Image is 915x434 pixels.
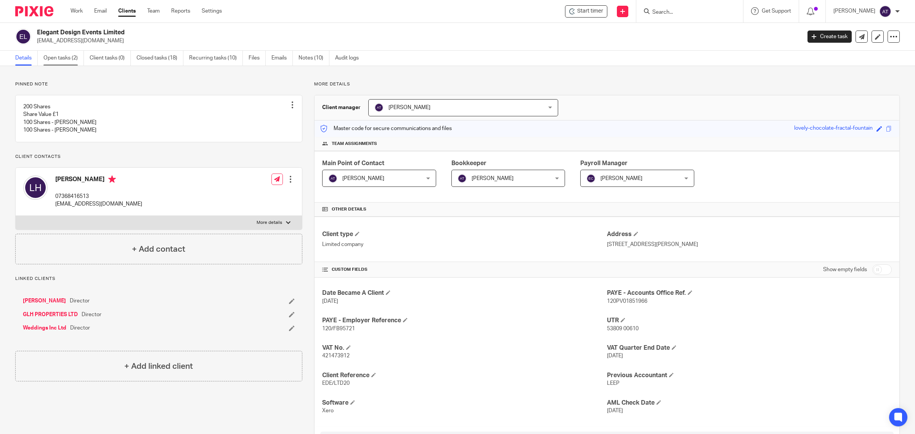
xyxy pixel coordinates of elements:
[607,399,892,407] h4: AML Check Date
[171,7,190,15] a: Reports
[879,5,891,18] img: svg%3E
[607,299,647,304] span: 120PV01851966
[249,51,266,66] a: Files
[472,176,514,181] span: [PERSON_NAME]
[794,124,873,133] div: lovely-chocolate-fractal-fountain
[322,326,355,331] span: 120/FB95721
[71,7,83,15] a: Work
[586,174,596,183] img: svg%3E
[322,241,607,248] p: Limited company
[15,51,38,66] a: Details
[55,200,142,208] p: [EMAIL_ADDRESS][DOMAIN_NAME]
[55,193,142,200] p: 07368416513
[94,7,107,15] a: Email
[320,125,452,132] p: Master code for secure communications and files
[322,317,607,325] h4: PAYE - Employer Reference
[322,104,361,111] h3: Client manager
[108,175,116,183] i: Primary
[332,206,366,212] span: Other details
[23,297,66,305] a: [PERSON_NAME]
[322,408,334,413] span: Xero
[322,299,338,304] span: [DATE]
[607,408,623,413] span: [DATE]
[807,31,852,43] a: Create task
[607,317,892,325] h4: UTR
[322,399,607,407] h4: Software
[607,344,892,352] h4: VAT Quarter End Date
[652,9,720,16] input: Search
[299,51,329,66] a: Notes (10)
[314,81,900,87] p: More details
[451,160,486,166] span: Bookkeeper
[23,175,48,200] img: svg%3E
[322,160,384,166] span: Main Point of Contact
[55,175,142,185] h4: [PERSON_NAME]
[70,324,90,332] span: Director
[322,353,350,358] span: 421473912
[607,230,892,238] h4: Address
[82,311,101,318] span: Director
[342,176,384,181] span: [PERSON_NAME]
[607,371,892,379] h4: Previous Accountant
[257,220,282,226] p: More details
[328,174,337,183] img: svg%3E
[322,381,350,386] span: EDE/LTD20
[823,266,867,273] label: Show empty fields
[388,105,430,110] span: [PERSON_NAME]
[23,324,66,332] a: Weddings Inc Ltd
[189,51,243,66] a: Recurring tasks (10)
[43,51,84,66] a: Open tasks (2)
[607,381,620,386] span: LEEP
[577,7,603,15] span: Start timer
[332,141,377,147] span: Team assignments
[580,160,628,166] span: Payroll Manager
[322,230,607,238] h4: Client type
[335,51,364,66] a: Audit logs
[833,7,875,15] p: [PERSON_NAME]
[600,176,642,181] span: [PERSON_NAME]
[70,297,90,305] span: Director
[457,174,467,183] img: svg%3E
[15,81,302,87] p: Pinned note
[607,289,892,297] h4: PAYE - Accounts Office Ref.
[565,5,607,18] div: Elegant Design Events Limited
[322,344,607,352] h4: VAT No.
[90,51,131,66] a: Client tasks (0)
[607,326,639,331] span: 53809 00610
[374,103,384,112] img: svg%3E
[322,267,607,273] h4: CUSTOM FIELDS
[136,51,183,66] a: Closed tasks (18)
[147,7,160,15] a: Team
[132,243,185,255] h4: + Add contact
[15,6,53,16] img: Pixie
[202,7,222,15] a: Settings
[124,360,193,372] h4: + Add linked client
[322,371,607,379] h4: Client Reference
[15,276,302,282] p: Linked clients
[322,289,607,297] h4: Date Became A Client
[37,29,644,37] h2: Elegant Design Events Limited
[271,51,293,66] a: Emails
[15,29,31,45] img: svg%3E
[23,311,78,318] a: GLH PROPERTIES LTD
[118,7,136,15] a: Clients
[37,37,796,45] p: [EMAIL_ADDRESS][DOMAIN_NAME]
[607,353,623,358] span: [DATE]
[607,241,892,248] p: [STREET_ADDRESS][PERSON_NAME]
[15,154,302,160] p: Client contacts
[762,8,791,14] span: Get Support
